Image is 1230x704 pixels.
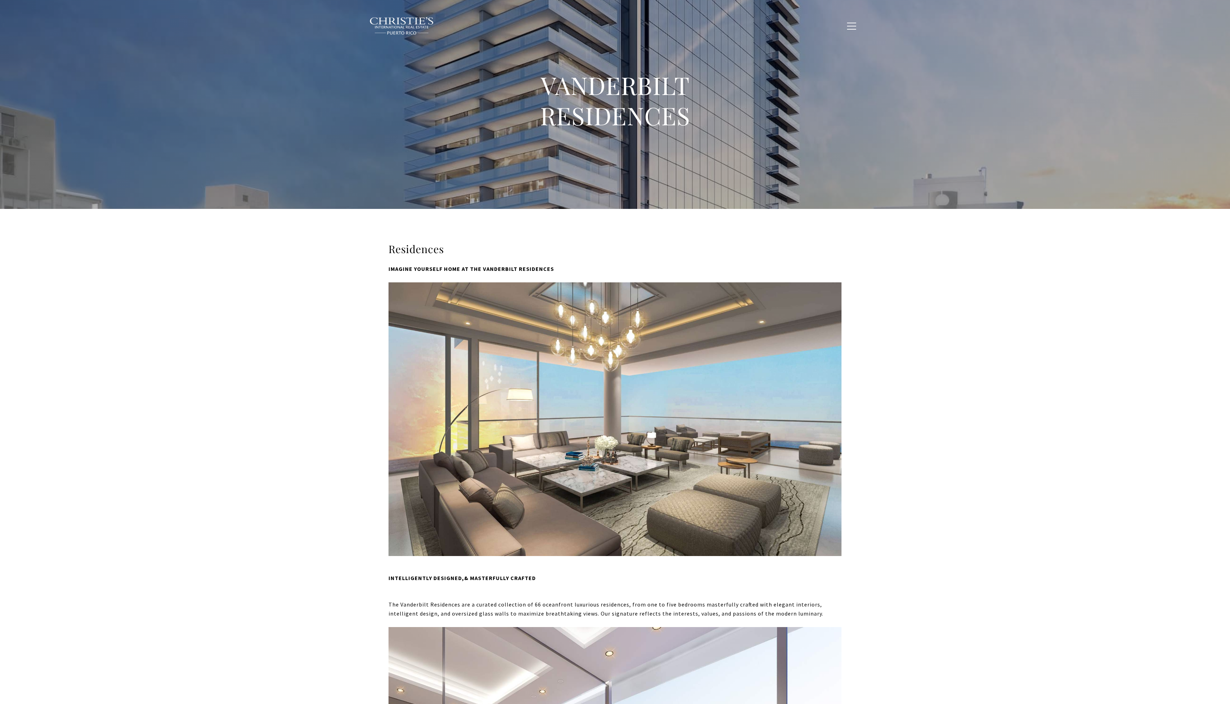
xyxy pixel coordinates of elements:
[389,242,841,256] h3: Residences
[389,574,536,581] strong: INTELLIGENTLY DESIGNED,& MASTERFULLY CRAFTED
[476,70,754,131] h1: VANDERBILT RESIDENCES
[369,17,434,35] img: Christie's International Real Estate black text logo
[389,282,841,556] img: 2497b5d3-604d-443c-ae64-bc2f543acd43
[389,265,554,272] strong: IMAGINE YOURSELF HOME AT THE VANDERBILT RESIDENCES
